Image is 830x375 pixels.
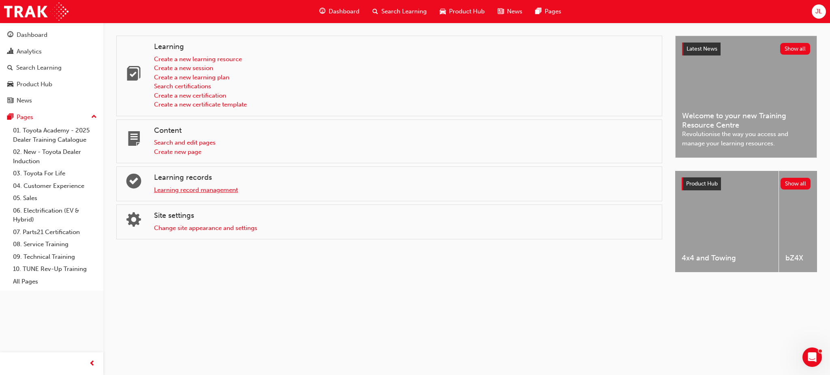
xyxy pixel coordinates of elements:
[682,177,811,190] a: Product HubShow all
[17,113,33,122] div: Pages
[89,359,95,369] span: prev-icon
[154,139,216,146] a: Search and edit pages
[154,55,242,63] a: Create a new learning resource
[675,171,779,272] a: 4x4 and Towing
[7,32,13,39] span: guage-icon
[4,2,68,21] img: Trak
[17,96,32,105] div: News
[545,7,561,16] span: Pages
[3,26,100,110] button: DashboardAnalyticsSearch LearningProduct HubNews
[780,43,811,55] button: Show all
[687,45,717,52] span: Latest News
[3,77,100,92] a: Product Hub
[507,7,522,16] span: News
[529,3,568,20] a: pages-iconPages
[381,7,427,16] span: Search Learning
[17,30,47,40] div: Dashboard
[10,124,100,146] a: 01. Toyota Academy - 2025 Dealer Training Catalogue
[7,97,13,104] span: news-icon
[126,67,141,84] span: learning-icon
[535,6,541,17] span: pages-icon
[126,213,141,230] span: cogs-icon
[154,173,655,182] h4: Learning records
[491,3,529,20] a: news-iconNews
[682,43,810,55] a: Latest NewsShow all
[3,28,100,43] a: Dashboard
[815,7,822,16] span: JL
[3,44,100,59] a: Analytics
[675,36,817,158] a: Latest NewsShow allWelcome to your new Training Resource CentreRevolutionise the way you access a...
[10,263,100,275] a: 10. TUNE Rev-Up Training
[154,126,655,135] h4: Content
[440,6,446,17] span: car-icon
[682,254,772,263] span: 4x4 and Towing
[10,205,100,226] a: 06. Electrification (EV & Hybrid)
[16,63,62,72] div: Search Learning
[7,114,13,121] span: pages-icon
[154,74,229,81] a: Create a new learning plan
[372,6,378,17] span: search-icon
[10,146,100,167] a: 02. New - Toyota Dealer Induction
[154,92,226,99] a: Create a new certification
[319,6,325,17] span: guage-icon
[91,112,97,122] span: up-icon
[154,148,201,156] a: Create new page
[154,64,213,72] a: Create a new session
[10,238,100,251] a: 08. Service Training
[10,167,100,180] a: 03. Toyota For Life
[313,3,366,20] a: guage-iconDashboard
[10,251,100,263] a: 09. Technical Training
[10,192,100,205] a: 05. Sales
[154,83,211,90] a: Search certifications
[329,7,359,16] span: Dashboard
[686,180,718,187] span: Product Hub
[7,48,13,55] span: chart-icon
[449,7,485,16] span: Product Hub
[781,178,811,190] button: Show all
[498,6,504,17] span: news-icon
[812,4,826,19] button: JL
[10,226,100,239] a: 07. Parts21 Certification
[802,347,822,367] iframe: Intercom live chat
[154,101,247,108] a: Create a new certificate template
[682,130,810,148] span: Revolutionise the way you access and manage your learning resources.
[17,47,42,56] div: Analytics
[154,224,257,232] a: Change site appearance and settings
[154,211,655,220] h4: Site settings
[682,111,810,130] span: Welcome to your new Training Resource Centre
[17,80,52,89] div: Product Hub
[126,132,141,149] span: page-icon
[3,110,100,125] button: Pages
[10,275,100,288] a: All Pages
[366,3,433,20] a: search-iconSearch Learning
[3,60,100,75] a: Search Learning
[3,93,100,108] a: News
[7,64,13,72] span: search-icon
[433,3,491,20] a: car-iconProduct Hub
[126,175,141,192] span: learningrecord-icon
[10,180,100,192] a: 04. Customer Experience
[154,186,238,194] a: Learning record management
[7,81,13,88] span: car-icon
[154,43,655,51] h4: Learning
